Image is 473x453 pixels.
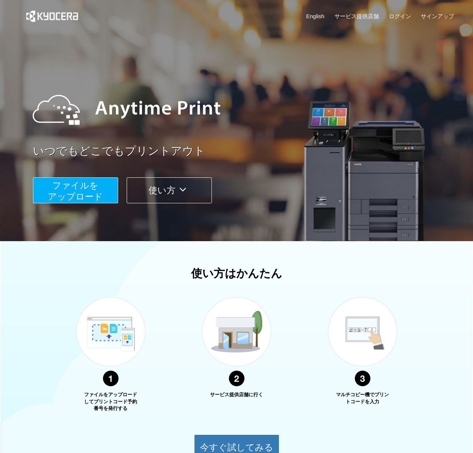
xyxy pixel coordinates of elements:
[127,177,212,203] button: 使い方
[334,12,379,20] a: サービス提供店舗
[389,12,411,20] a: ログイン
[33,143,459,159] a: いつでもどこでもプリントアウト
[335,391,390,405] p: マルチコピー機でプリントコードを入力
[48,180,103,201] span: ファイルを ​​アップロード
[421,12,454,20] a: サインアップ
[209,391,264,398] p: サービス提供店舗に行く
[306,12,324,20] a: English
[33,177,118,203] button: ファイルを​​アップロード
[83,391,139,412] p: ファイルをアップロードしてプリントコード予約番号を発行する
